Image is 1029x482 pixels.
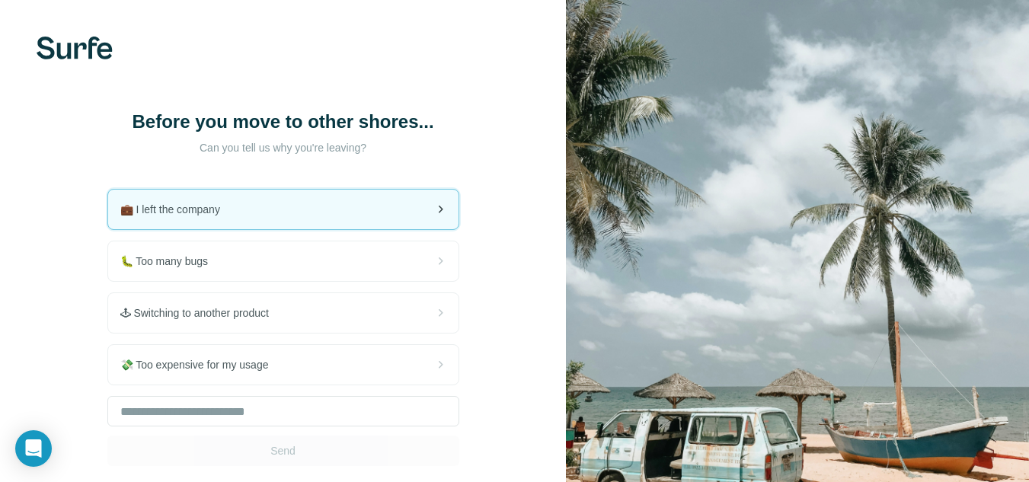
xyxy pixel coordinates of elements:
div: Open Intercom Messenger [15,430,52,467]
h1: Before you move to other shores... [131,110,436,134]
span: 🐛 Too many bugs [120,254,221,269]
span: 💼 I left the company [120,202,232,217]
img: Surfe's logo [37,37,113,59]
span: 💸 Too expensive for my usage [120,357,281,372]
span: 🕹 Switching to another product [120,305,281,321]
p: Can you tell us why you're leaving? [131,140,436,155]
